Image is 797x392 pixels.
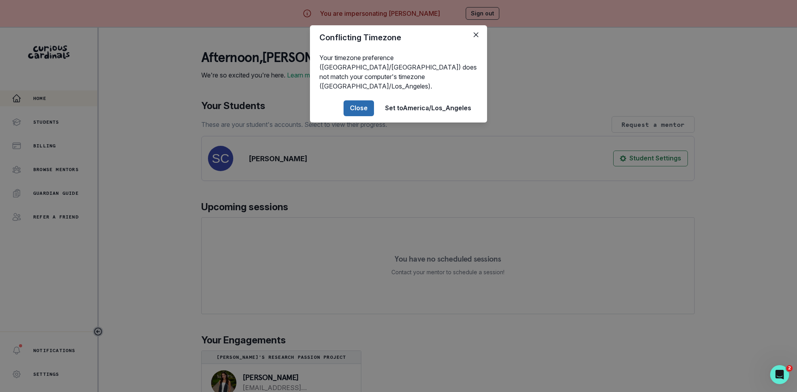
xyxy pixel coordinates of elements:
header: Conflicting Timezone [310,25,487,50]
span: 2 [786,365,793,371]
button: Close [344,100,374,116]
button: Close [470,28,482,41]
button: Set toAmerica/Los_Angeles [379,100,478,116]
iframe: Intercom live chat [770,365,789,384]
div: Your timezone preference ([GEOGRAPHIC_DATA]/[GEOGRAPHIC_DATA]) does not match your computer's tim... [310,50,487,94]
